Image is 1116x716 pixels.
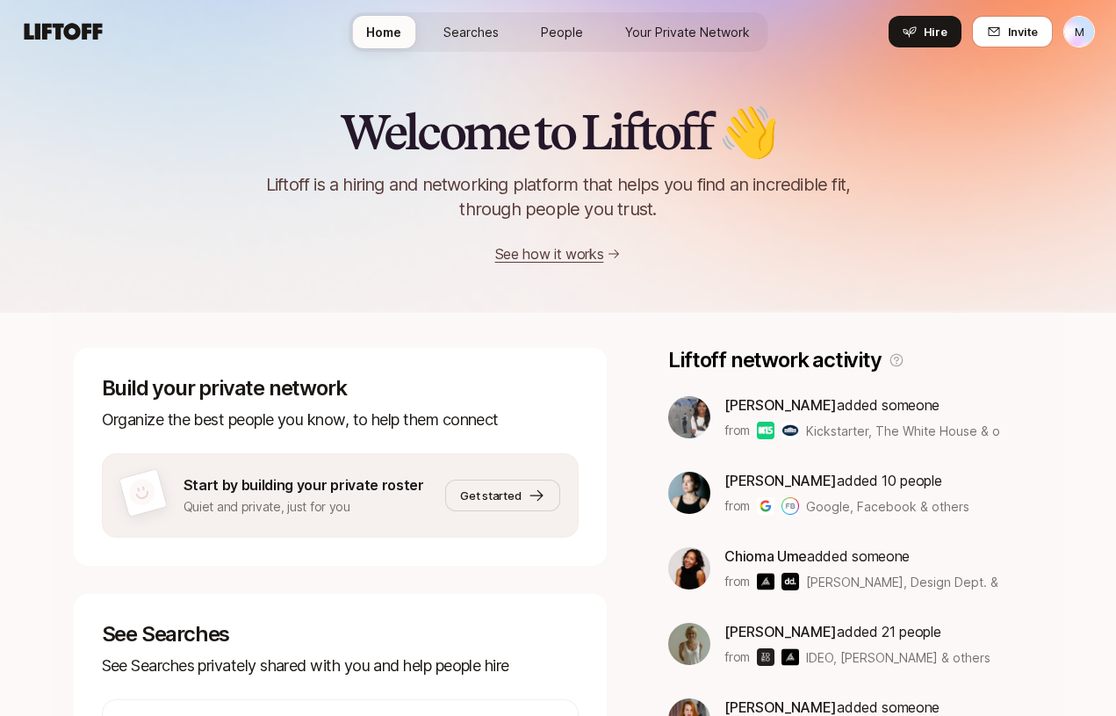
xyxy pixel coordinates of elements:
[541,23,583,41] span: People
[724,698,837,716] span: [PERSON_NAME]
[527,16,597,48] a: People
[781,497,799,515] img: Facebook
[460,487,521,504] span: Get started
[972,16,1053,47] button: Invite
[724,647,750,668] p: from
[781,573,799,590] img: Design Dept.
[724,623,837,640] span: [PERSON_NAME]
[102,376,580,401] p: Build your private network
[757,422,774,439] img: Kickstarter
[781,648,799,666] img: Penrose
[668,472,710,514] img: 539a6eb7_bc0e_4fa2_8ad9_ee091919e8d1.jpg
[340,105,776,158] h2: Welcome to Liftoff 👋
[102,654,580,678] p: See Searches privately shared with you and help people hire
[495,245,604,263] a: See how it works
[443,23,499,41] span: Searches
[924,23,947,40] span: Hire
[352,16,415,48] a: Home
[724,495,750,517] p: from
[806,497,969,516] span: Google, Facebook & others
[757,648,774,666] img: IDEO
[724,620,990,643] p: added 21 people
[1008,23,1038,40] span: Invite
[724,547,807,565] span: Chioma Ume
[889,16,961,47] button: Hire
[668,348,881,372] p: Liftoff network activity
[244,172,873,221] p: Liftoff is a hiring and networking platform that helps you find an incredible fit, through people...
[1075,21,1084,42] p: M
[445,480,560,511] button: Get started
[611,16,764,48] a: Your Private Network
[429,16,513,48] a: Searches
[668,547,710,589] img: 9706fc95_1db1_4c38_ba60_f60916f1df58.jpg
[724,396,837,414] span: [PERSON_NAME]
[806,423,1030,438] span: Kickstarter, The White House & others
[757,497,774,515] img: Google
[126,476,158,509] img: default-avatar.svg
[724,469,969,492] p: added 10 people
[625,23,750,41] span: Your Private Network
[806,573,999,591] span: [PERSON_NAME], Design Dept. & others
[366,23,401,41] span: Home
[102,408,580,432] p: Organize the best people you know, to help them connect
[102,622,580,647] p: See Searches
[668,623,710,665] img: ffe3e81d_ce64_47de_b404_400ce086f21d.jpg
[806,648,990,667] span: IDEO, [PERSON_NAME] & others
[724,472,837,489] span: [PERSON_NAME]
[184,474,424,496] p: Start by building your private roster
[724,545,999,568] p: added someone
[1063,16,1095,47] button: M
[757,573,774,590] img: Penrose
[184,496,424,517] p: Quiet and private, just for you
[724,571,750,592] p: from
[724,420,750,441] p: from
[668,396,710,438] img: ccbcfcbb_6131_48f1_b346_95198171e344.jpg
[724,394,999,416] p: added someone
[781,422,799,439] img: The White House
